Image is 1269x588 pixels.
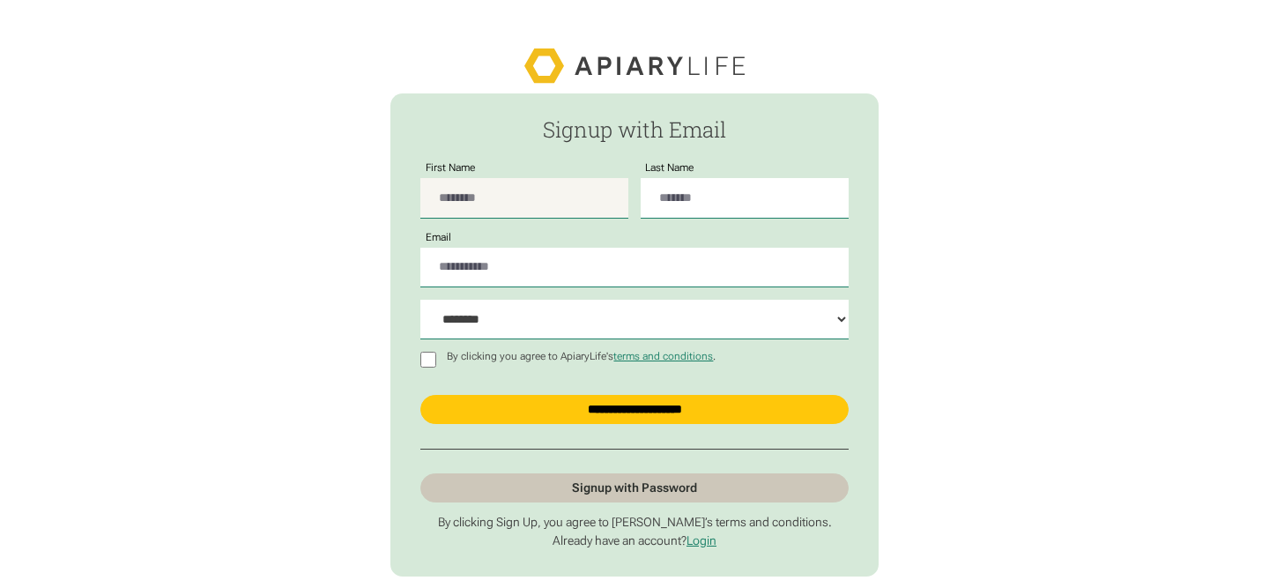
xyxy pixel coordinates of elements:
[420,232,456,243] label: Email
[442,351,721,362] p: By clicking you agree to ApiaryLife's .
[686,533,716,547] a: Login
[420,515,848,530] p: By clicking Sign Up, you agree to [PERSON_NAME]’s terms and conditions.
[420,533,848,548] p: Already have an account?
[420,118,848,142] h2: Signup with Email
[390,93,879,577] form: Passwordless Signup
[420,162,479,174] label: First Name
[613,350,713,362] a: terms and conditions
[641,162,699,174] label: Last Name
[420,473,848,502] a: Signup with Password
